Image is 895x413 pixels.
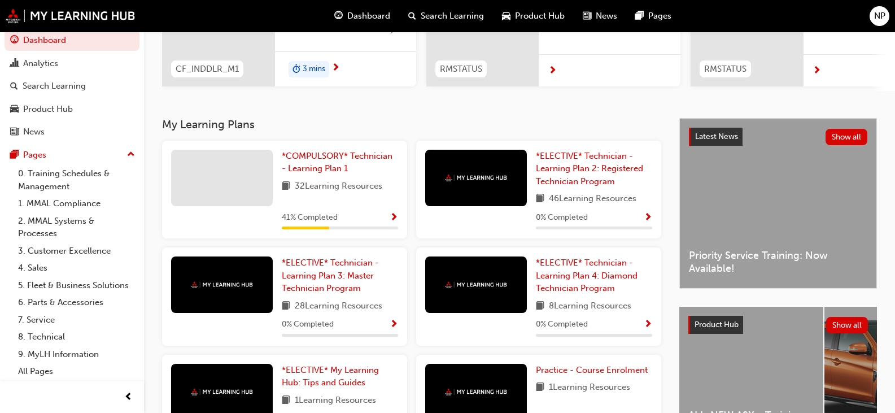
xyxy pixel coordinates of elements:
[331,63,340,73] span: next-icon
[536,151,643,186] span: *ELECTIVE* Technician - Learning Plan 2: Registered Technician Program
[648,10,671,23] span: Pages
[390,213,398,223] span: Show Progress
[282,180,290,194] span: book-icon
[282,257,398,295] a: *ELECTIVE* Technician - Learning Plan 3: Master Technician Program
[493,5,574,28] a: car-iconProduct Hub
[445,388,507,395] img: mmal
[14,259,139,277] a: 4. Sales
[596,10,617,23] span: News
[421,10,484,23] span: Search Learning
[536,258,638,293] span: *ELECTIVE* Technician - Learning Plan 4: Diamond Technician Program
[23,57,58,70] div: Analytics
[536,299,544,314] span: book-icon
[536,364,652,377] a: Practice - Course Enrolment
[390,320,398,330] span: Show Progress
[282,258,379,293] span: *ELECTIVE* Technician - Learning Plan 3: Master Technician Program
[14,195,139,212] a: 1. MMAL Compliance
[689,128,867,146] a: Latest NewsShow all
[390,318,398,332] button: Show Progress
[14,242,139,260] a: 3. Customer Excellence
[583,9,591,23] span: news-icon
[548,66,557,76] span: next-icon
[14,277,139,294] a: 5. Fleet & Business Solutions
[295,394,376,408] span: 1 Learning Resources
[14,346,139,363] a: 9. MyLH Information
[10,36,19,46] span: guage-icon
[10,59,19,69] span: chart-icon
[440,63,482,76] span: RMSTATUS
[23,103,73,116] div: Product Hub
[282,299,290,314] span: book-icon
[5,76,139,97] a: Search Learning
[295,299,382,314] span: 28 Learning Resources
[5,28,139,145] button: DashboardAnalyticsSearch LearningProduct HubNews
[515,10,565,23] span: Product Hub
[282,211,338,224] span: 41 % Completed
[5,145,139,166] button: Pages
[536,211,588,224] span: 0 % Completed
[874,10,885,23] span: NP
[679,118,877,289] a: Latest NewsShow allPriority Service Training: Now Available!
[176,63,239,76] span: CF_INDDLR_M1
[826,129,868,145] button: Show all
[10,105,19,115] span: car-icon
[695,320,739,329] span: Product Hub
[408,9,416,23] span: search-icon
[502,9,510,23] span: car-icon
[127,147,135,162] span: up-icon
[14,328,139,346] a: 8. Technical
[23,125,45,138] div: News
[695,132,738,141] span: Latest News
[14,294,139,311] a: 6. Parts & Accessories
[826,317,868,333] button: Show all
[399,5,493,28] a: search-iconSearch Learning
[5,121,139,142] a: News
[303,63,325,76] span: 3 mins
[282,150,398,175] a: *COMPULSORY* Technician - Learning Plan 1
[626,5,680,28] a: pages-iconPages
[574,5,626,28] a: news-iconNews
[334,9,343,23] span: guage-icon
[813,66,821,76] span: next-icon
[325,5,399,28] a: guage-iconDashboard
[644,211,652,225] button: Show Progress
[536,365,648,375] span: Practice - Course Enrolment
[282,364,398,389] a: *ELECTIVE* My Learning Hub: Tips and Guides
[6,8,136,23] img: mmal
[14,311,139,329] a: 7. Service
[549,381,630,395] span: 1 Learning Resources
[635,9,644,23] span: pages-icon
[14,165,139,195] a: 0. Training Schedules & Management
[10,150,19,160] span: pages-icon
[5,30,139,51] a: Dashboard
[191,388,253,395] img: mmal
[549,192,636,206] span: 46 Learning Resources
[689,249,867,275] span: Priority Service Training: Now Available!
[536,192,544,206] span: book-icon
[536,318,588,331] span: 0 % Completed
[704,63,746,76] span: RMSTATUS
[23,149,46,162] div: Pages
[23,80,86,93] div: Search Learning
[536,150,652,188] a: *ELECTIVE* Technician - Learning Plan 2: Registered Technician Program
[292,62,300,77] span: duration-icon
[644,320,652,330] span: Show Progress
[549,299,631,314] span: 8 Learning Resources
[5,99,139,120] a: Product Hub
[191,281,253,289] img: mmal
[10,81,18,92] span: search-icon
[347,10,390,23] span: Dashboard
[14,212,139,242] a: 2. MMAL Systems & Processes
[644,213,652,223] span: Show Progress
[295,180,382,194] span: 32 Learning Resources
[124,390,133,405] span: prev-icon
[536,381,544,395] span: book-icon
[5,53,139,74] a: Analytics
[14,363,139,380] a: All Pages
[282,365,379,388] span: *ELECTIVE* My Learning Hub: Tips and Guides
[162,118,661,131] h3: My Learning Plans
[445,174,507,181] img: mmal
[282,318,334,331] span: 0 % Completed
